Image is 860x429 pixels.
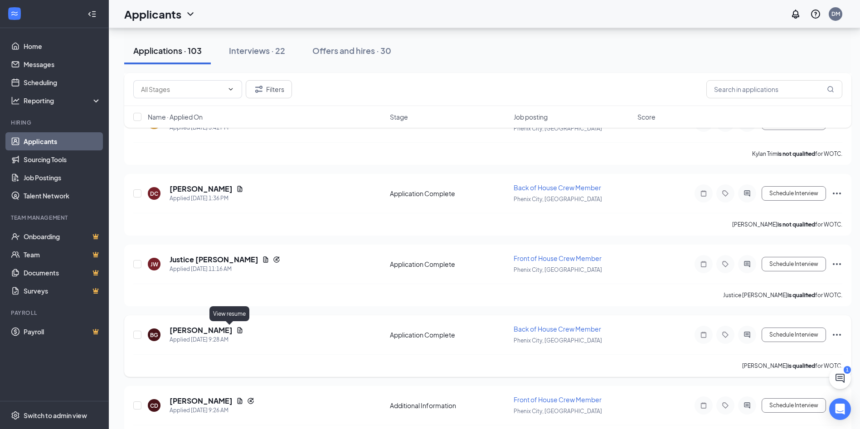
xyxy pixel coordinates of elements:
[24,55,101,73] a: Messages
[720,260,731,268] svg: Tag
[170,184,233,194] h5: [PERSON_NAME]
[831,259,842,270] svg: Ellipses
[170,194,243,203] div: Applied [DATE] 1:36 PM
[831,329,842,340] svg: Ellipses
[514,254,602,262] span: Front of House Crew Member
[24,169,101,187] a: Job Postings
[742,190,753,197] svg: ActiveChat
[24,411,87,420] div: Switch to admin view
[706,80,842,98] input: Search in applications
[236,185,243,193] svg: Document
[227,86,234,93] svg: ChevronDown
[11,309,99,317] div: Payroll
[24,73,101,92] a: Scheduling
[752,150,842,158] p: Kylan Trim for WOTC.
[777,150,815,157] b: is not qualified
[831,188,842,199] svg: Ellipses
[273,256,280,263] svg: Reapply
[762,328,826,342] button: Schedule Interview
[831,10,840,18] div: DM
[229,45,285,56] div: Interviews · 22
[236,327,243,334] svg: Document
[390,401,508,410] div: Additional Information
[24,246,101,264] a: TeamCrown
[829,367,851,389] button: ChatActive
[720,402,731,409] svg: Tag
[720,190,731,197] svg: Tag
[390,112,408,121] span: Stage
[170,255,258,265] h5: Justice [PERSON_NAME]
[514,112,548,121] span: Job posting
[723,291,842,299] p: Justice [PERSON_NAME] for WOTC.
[390,189,508,198] div: Application Complete
[10,9,19,18] svg: WorkstreamLogo
[810,9,821,19] svg: QuestionInfo
[185,9,196,19] svg: ChevronDown
[141,84,224,94] input: All Stages
[762,257,826,271] button: Schedule Interview
[390,260,508,269] div: Application Complete
[170,335,243,344] div: Applied [DATE] 9:28 AM
[762,398,826,413] button: Schedule Interview
[24,37,101,55] a: Home
[514,337,602,344] span: Phenix City, [GEOGRAPHIC_DATA]
[698,190,709,197] svg: Note
[247,397,254,405] svg: Reapply
[11,119,99,126] div: Hiring
[698,331,709,338] svg: Note
[148,112,203,121] span: Name · Applied On
[390,330,508,339] div: Application Complete
[170,396,233,406] h5: [PERSON_NAME]
[209,306,249,321] div: View resume
[246,80,292,98] button: Filter Filters
[170,406,254,415] div: Applied [DATE] 9:26 AM
[790,9,801,19] svg: Notifications
[742,402,753,409] svg: ActiveChat
[844,366,851,374] div: 1
[742,331,753,338] svg: ActiveChat
[24,323,101,341] a: PayrollCrown
[514,395,602,404] span: Front of House Crew Member
[827,86,834,93] svg: MagnifyingGlass
[514,183,601,192] span: Back of House Crew Member
[312,45,391,56] div: Offers and hires · 30
[11,96,20,105] svg: Analysis
[835,373,845,384] svg: ChatActive
[762,186,826,201] button: Schedule Interview
[24,150,101,169] a: Sourcing Tools
[170,325,233,335] h5: [PERSON_NAME]
[777,221,815,228] b: is not qualified
[24,282,101,300] a: SurveysCrown
[262,256,269,263] svg: Document
[151,260,158,268] div: JW
[11,214,99,222] div: Team Management
[11,411,20,420] svg: Settings
[514,325,601,333] span: Back of House Crew Member
[87,10,97,19] svg: Collapse
[698,402,709,409] svg: Note
[732,221,842,228] p: [PERSON_NAME] for WOTC.
[24,264,101,282] a: DocumentsCrown
[514,408,602,415] span: Phenix City, [GEOGRAPHIC_DATA]
[787,292,815,299] b: is qualified
[236,397,243,405] svg: Document
[253,84,264,95] svg: Filter
[170,265,280,274] div: Applied [DATE] 11:16 AM
[24,227,101,246] a: OnboardingCrown
[720,331,731,338] svg: Tag
[742,362,842,370] p: [PERSON_NAME] for WOTC.
[787,362,815,369] b: is qualified
[24,96,102,105] div: Reporting
[698,260,709,268] svg: Note
[150,190,158,198] div: DC
[124,6,181,22] h1: Applicants
[24,187,101,205] a: Talent Network
[637,112,656,121] span: Score
[150,331,158,339] div: BG
[742,260,753,268] svg: ActiveChat
[514,196,602,202] span: Phenix City, [GEOGRAPHIC_DATA]
[133,45,202,56] div: Applications · 103
[150,402,158,410] div: CD
[829,398,851,420] div: Open Intercom Messenger
[24,132,101,150] a: Applicants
